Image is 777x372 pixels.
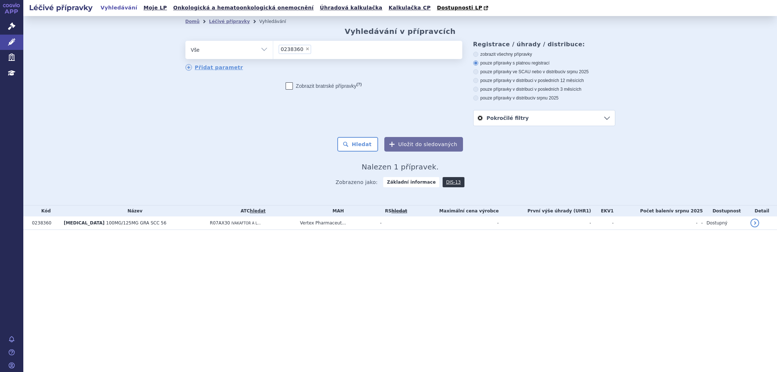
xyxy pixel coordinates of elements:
[564,69,589,74] span: v srpnu 2025
[473,69,615,75] label: pouze přípravky ve SCAU nebo v distribuci
[473,60,615,66] label: pouze přípravky s platnou registrací
[392,208,407,214] del: hledat
[305,47,310,51] span: ×
[614,205,703,216] th: Počet balení
[281,47,303,52] span: 0238360
[313,44,317,54] input: 0238360
[185,64,243,71] a: Přidat parametr
[60,205,206,216] th: Název
[671,208,703,214] span: v srpnu 2025
[473,78,615,83] label: pouze přípravky v distribuci v posledních 12 měsících
[386,3,433,13] a: Kalkulačka CP
[435,3,492,13] a: Dostupnosti LP
[747,205,777,216] th: Detail
[412,205,499,216] th: Maximální cena výrobce
[64,220,105,226] span: [MEDICAL_DATA]
[384,137,463,152] button: Uložit do sledovaných
[473,51,615,57] label: zobrazit všechny přípravky
[106,220,166,226] span: 100MG/125MG GRA SCC 56
[259,16,296,27] li: Vyhledávání
[499,216,591,230] td: -
[533,95,558,101] span: v srpnu 2025
[437,5,482,11] span: Dostupnosti LP
[335,177,378,187] span: Zobrazeno jako:
[296,216,376,230] td: Vertex Pharmaceut...
[499,205,591,216] th: První výše úhrady (UHR1)
[473,95,615,101] label: pouze přípravky v distribuci
[412,216,499,230] td: -
[141,3,169,13] a: Moje LP
[28,216,60,230] td: 0238360
[750,219,759,227] a: detail
[28,205,60,216] th: Kód
[98,3,140,13] a: Vyhledávání
[591,205,614,216] th: EKV1
[250,208,266,214] a: hledat
[614,216,698,230] td: -
[591,216,614,230] td: -
[171,3,316,13] a: Onkologická a hematoonkologická onemocnění
[210,220,230,226] span: R07AX30
[703,216,747,230] td: Dostupný
[296,205,376,216] th: MAH
[376,205,412,216] th: RS
[383,177,439,187] strong: Základní informace
[362,162,439,171] span: Nalezen 1 přípravek.
[698,216,703,230] td: -
[473,41,615,48] h3: Registrace / úhrady / distribuce:
[392,208,407,214] a: vyhledávání neobsahuje žádnou platnou referenční skupinu
[473,86,615,92] label: pouze přípravky v distribuci v posledních 3 měsících
[286,82,362,90] label: Zobrazit bratrské přípravky
[376,216,412,230] td: -
[703,205,747,216] th: Dostupnost
[474,110,615,126] a: Pokročilé filtry
[443,177,464,187] a: DIS-13
[318,3,385,13] a: Úhradová kalkulačka
[206,205,296,216] th: ATC
[345,27,456,36] h2: Vyhledávání v přípravcích
[185,19,200,24] a: Domů
[209,19,250,24] a: Léčivé přípravky
[231,221,261,225] span: IVAKAFTOR A L...
[357,82,362,87] abbr: (?)
[23,3,98,13] h2: Léčivé přípravky
[337,137,378,152] button: Hledat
